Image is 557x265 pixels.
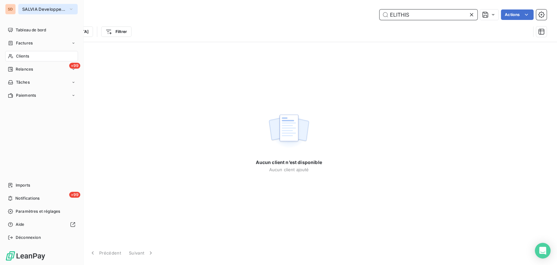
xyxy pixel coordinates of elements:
[5,251,46,261] img: Logo LeanPay
[16,27,46,33] span: Tableau de bord
[15,195,39,201] span: Notifications
[16,66,33,72] span: Relances
[16,208,60,214] span: Paramètres et réglages
[16,40,33,46] span: Factures
[16,222,24,227] span: Aide
[16,235,41,240] span: Déconnexion
[16,182,30,188] span: Imports
[22,7,66,12] span: SALVIA Developpement
[5,4,16,14] div: SD
[16,53,29,59] span: Clients
[69,63,80,69] span: +99
[69,192,80,198] span: +99
[535,243,550,258] div: Open Intercom Messenger
[379,9,477,20] input: Rechercher
[5,219,78,230] a: Aide
[85,246,125,260] button: Précédent
[101,26,131,37] button: Filtrer
[501,9,534,20] button: Actions
[16,92,36,98] span: Paiements
[268,111,310,151] img: empty state
[256,159,322,166] span: Aucun client n’est disponible
[125,246,158,260] button: Suivant
[269,167,309,172] span: Aucun client ajouté
[16,79,30,85] span: Tâches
